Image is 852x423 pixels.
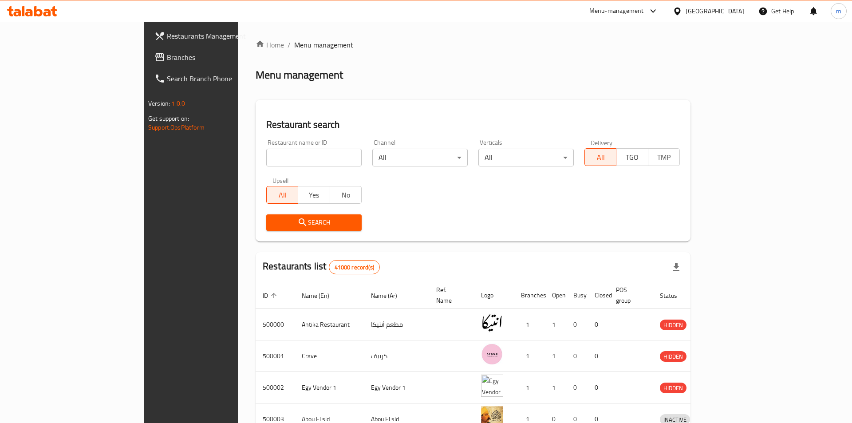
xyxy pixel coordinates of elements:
[273,217,355,228] span: Search
[266,214,362,231] button: Search
[566,282,588,309] th: Busy
[364,372,429,403] td: Egy Vendor 1
[298,186,330,204] button: Yes
[294,40,353,50] span: Menu management
[329,260,380,274] div: Total records count
[288,40,291,50] li: /
[566,340,588,372] td: 0
[481,343,503,365] img: Crave
[266,186,298,204] button: All
[334,189,358,202] span: No
[147,47,286,68] a: Branches
[266,149,362,166] input: Search for restaurant name or ID..
[616,148,648,166] button: TGO
[256,68,343,82] h2: Menu management
[148,98,170,109] span: Version:
[148,113,189,124] span: Get support on:
[588,151,613,164] span: All
[330,186,362,204] button: No
[302,189,326,202] span: Yes
[588,340,609,372] td: 0
[167,73,279,84] span: Search Branch Phone
[588,372,609,403] td: 0
[167,31,279,41] span: Restaurants Management
[514,309,545,340] td: 1
[436,285,463,306] span: Ref. Name
[686,6,744,16] div: [GEOGRAPHIC_DATA]
[371,290,409,301] span: Name (Ar)
[295,372,364,403] td: Egy Vendor 1
[147,68,286,89] a: Search Branch Phone
[588,309,609,340] td: 0
[836,6,841,16] span: m
[147,25,286,47] a: Restaurants Management
[256,40,690,50] nav: breadcrumb
[660,320,686,330] div: HIDDEN
[270,189,295,202] span: All
[566,372,588,403] td: 0
[148,122,205,133] a: Support.OpsPlatform
[266,118,680,131] h2: Restaurant search
[660,383,686,393] span: HIDDEN
[295,309,364,340] td: Antika Restaurant
[364,309,429,340] td: مطعم أنتيكا
[545,282,566,309] th: Open
[329,263,379,272] span: 41000 record(s)
[514,282,545,309] th: Branches
[589,6,644,16] div: Menu-management
[652,151,676,164] span: TMP
[295,340,364,372] td: Crave
[514,372,545,403] td: 1
[660,383,686,393] div: HIDDEN
[566,309,588,340] td: 0
[588,282,609,309] th: Closed
[666,257,687,278] div: Export file
[545,340,566,372] td: 1
[545,372,566,403] td: 1
[620,151,644,164] span: TGO
[660,352,686,362] span: HIDDEN
[660,320,686,330] span: HIDDEN
[364,340,429,372] td: كرييف
[545,309,566,340] td: 1
[514,340,545,372] td: 1
[167,52,279,63] span: Branches
[478,149,574,166] div: All
[648,148,680,166] button: TMP
[372,149,468,166] div: All
[591,139,613,146] label: Delivery
[263,260,380,274] h2: Restaurants list
[302,290,341,301] span: Name (En)
[660,290,689,301] span: Status
[481,375,503,397] img: Egy Vendor 1
[272,177,289,183] label: Upsell
[474,282,514,309] th: Logo
[171,98,185,109] span: 1.0.0
[481,312,503,334] img: Antika Restaurant
[616,285,642,306] span: POS group
[263,290,280,301] span: ID
[584,148,616,166] button: All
